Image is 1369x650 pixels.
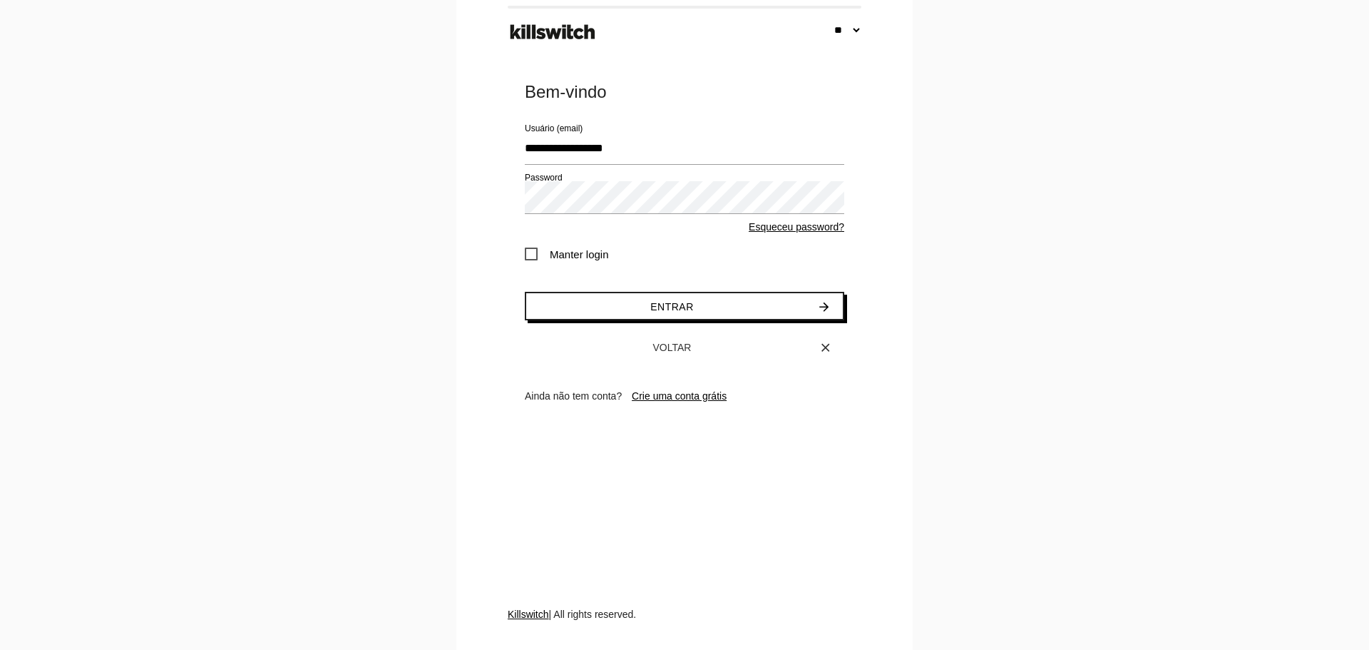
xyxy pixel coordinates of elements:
[525,390,622,402] span: Ainda não tem conta?
[819,335,833,360] i: close
[507,19,598,45] img: ks-logo-black-footer.png
[632,390,727,402] a: Crie uma conta grátis
[525,171,563,184] label: Password
[525,245,609,263] span: Manter login
[650,301,694,313] span: Entrar
[525,292,844,320] button: Entrararrow_forward
[525,122,583,135] label: Usuário (email)
[749,221,844,233] a: Esqueceu password?
[508,607,861,650] div: | All rights reserved.
[508,609,549,620] a: Killswitch
[817,293,831,320] i: arrow_forward
[653,342,692,353] span: Voltar
[525,81,844,103] div: Bem-vindo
